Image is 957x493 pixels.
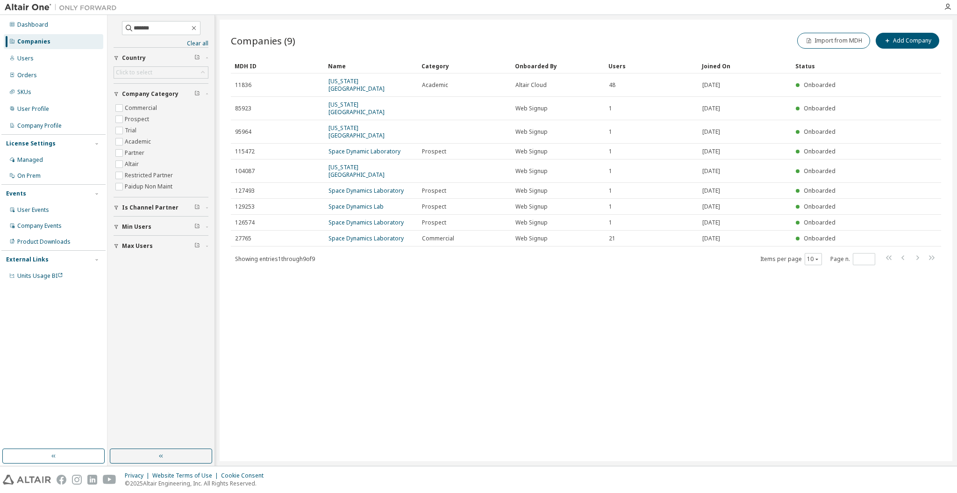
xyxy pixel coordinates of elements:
span: Web Signup [515,235,548,242]
span: Prospect [422,187,446,195]
button: Min Users [114,217,208,237]
div: Company Events [17,222,62,230]
span: Company Category [122,90,179,98]
img: Altair One [5,3,121,12]
a: [US_STATE][GEOGRAPHIC_DATA] [329,77,385,93]
span: [DATE] [702,203,720,210]
div: Users [608,58,694,73]
span: 1 [609,128,612,136]
div: On Prem [17,172,41,180]
div: Onboarded By [515,58,601,73]
span: 1 [609,148,612,155]
div: User Events [17,206,49,214]
div: Privacy [125,472,152,479]
span: Onboarded [804,147,836,155]
span: 48 [609,81,615,89]
span: 1 [609,219,612,226]
a: [US_STATE][GEOGRAPHIC_DATA] [329,163,385,179]
div: Companies [17,38,50,45]
div: Orders [17,72,37,79]
div: License Settings [6,140,56,147]
span: [DATE] [702,148,720,155]
span: Clear filter [194,90,200,98]
span: Onboarded [804,81,836,89]
span: 127493 [235,187,255,195]
span: Min Users [122,223,151,231]
label: Paidup Non Maint [125,181,174,192]
span: 1 [609,203,612,210]
span: Clear filter [194,204,200,211]
span: Altair Cloud [515,81,547,89]
span: Onboarded [804,187,836,195]
span: Onboarded [804,203,836,210]
span: Clear filter [194,54,200,62]
span: Web Signup [515,219,548,226]
label: Restricted Partner [125,170,175,181]
span: Units Usage BI [17,272,63,280]
button: Max Users [114,236,208,256]
img: linkedin.svg [87,475,97,485]
span: Max Users [122,242,153,250]
label: Commercial [125,102,159,114]
button: Country [114,48,208,68]
div: Name [328,58,414,73]
span: Country [122,54,146,62]
span: Web Signup [515,203,548,210]
span: 11836 [235,81,251,89]
label: Trial [125,125,138,136]
label: Altair [125,159,141,170]
span: Clear filter [194,242,200,250]
span: 1 [609,105,612,112]
button: Import from MDH [797,33,870,49]
a: Space Dynamics Laboratory [329,187,404,195]
img: instagram.svg [72,475,82,485]
div: User Profile [17,105,49,113]
a: Space Dynamic Laboratory [329,147,400,155]
div: Click to select [114,67,208,78]
p: © 2025 Altair Engineering, Inc. All Rights Reserved. [125,479,269,487]
span: 1 [609,187,612,195]
div: Events [6,190,26,197]
span: [DATE] [702,81,720,89]
span: Web Signup [515,148,548,155]
div: SKUs [17,88,31,96]
div: Company Profile [17,122,62,130]
span: Web Signup [515,187,548,195]
span: Academic [422,81,448,89]
span: Commercial [422,235,454,242]
a: Space Dynamics Laboratory [329,234,404,242]
div: Click to select [116,69,152,76]
div: Product Downloads [17,238,71,246]
img: facebook.svg [57,475,66,485]
span: [DATE] [702,219,720,226]
div: Website Terms of Use [152,472,221,479]
div: Status [795,58,885,73]
span: [DATE] [702,187,720,195]
span: 21 [609,235,615,242]
span: [DATE] [702,167,720,175]
button: Is Channel Partner [114,197,208,218]
div: Managed [17,156,43,164]
a: [US_STATE][GEOGRAPHIC_DATA] [329,101,385,116]
span: 27765 [235,235,251,242]
div: Dashboard [17,21,48,29]
label: Academic [125,136,153,147]
span: Prospect [422,148,446,155]
span: 104087 [235,167,255,175]
span: [DATE] [702,128,720,136]
span: Companies (9) [231,34,295,47]
div: Cookie Consent [221,472,269,479]
span: Prospect [422,219,446,226]
span: Items per page [760,253,822,265]
span: 95964 [235,128,251,136]
span: Onboarded [804,167,836,175]
span: 85923 [235,105,251,112]
div: Joined On [702,58,788,73]
a: Space Dynamics Laboratory [329,218,404,226]
span: Is Channel Partner [122,204,179,211]
label: Prospect [125,114,151,125]
span: Onboarded [804,234,836,242]
a: [US_STATE][GEOGRAPHIC_DATA] [329,124,385,139]
a: Space Dynamics Lab [329,203,384,210]
span: [DATE] [702,235,720,242]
